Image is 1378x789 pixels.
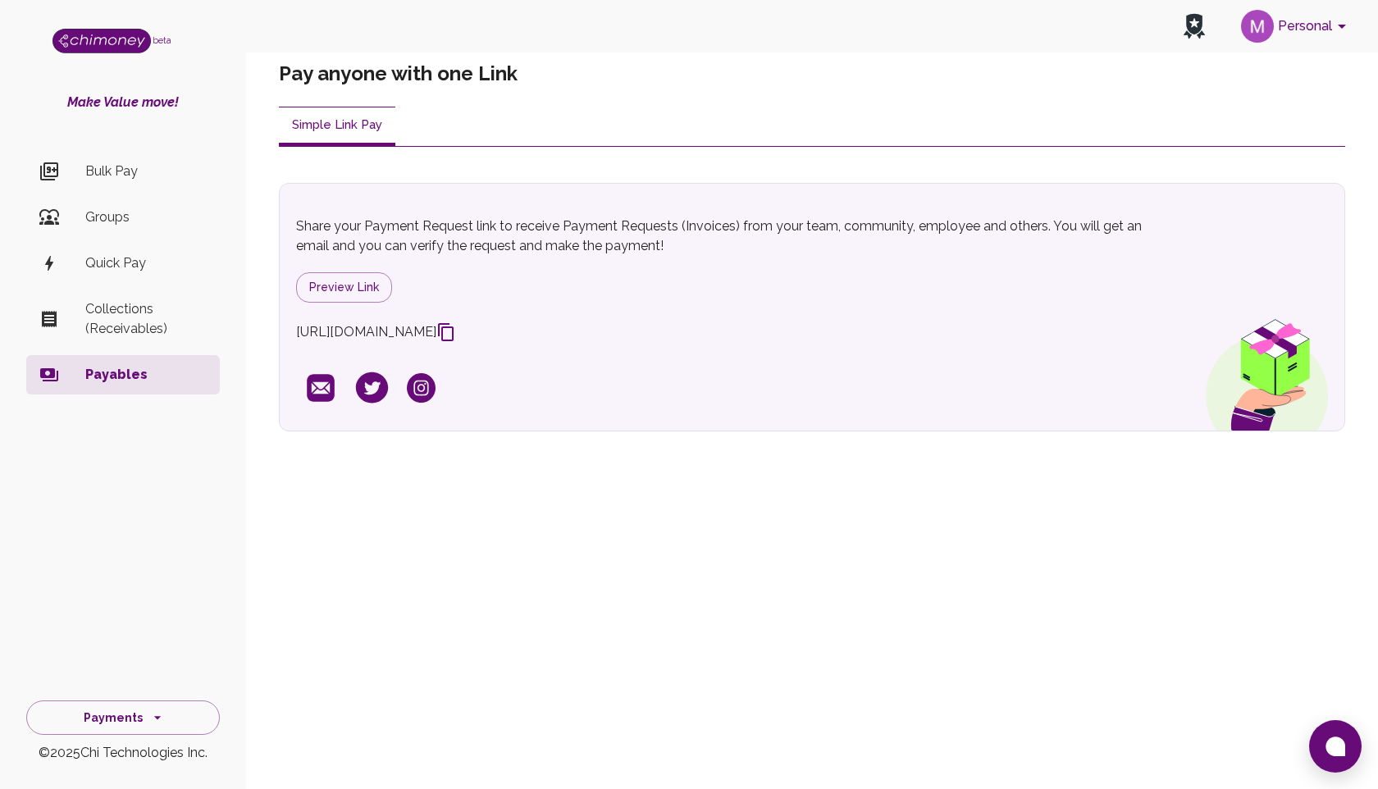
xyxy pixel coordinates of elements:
button: Payments [26,700,220,736]
img: email [304,372,337,404]
button: Open chat window [1309,720,1362,773]
p: Groups [85,208,207,227]
button: 1 [279,107,395,146]
button: Preview Link [296,272,392,303]
h5: Pay anyone with one Link [279,61,1345,87]
p: Collections (Receivables) [85,299,207,339]
a: [URL][DOMAIN_NAME] [296,324,436,340]
img: Logo [52,29,151,53]
p: Bulk Pay [85,162,207,181]
button: account of current user [1234,5,1358,48]
img: avatar [1241,10,1274,43]
p: Share your Payment Request link to receive Payment Requests (Invoices) from your team, community,... [296,217,1156,256]
span: beta [153,35,171,45]
img: twitter [354,370,390,406]
img: gift box [1176,308,1344,431]
p: Quick Pay [85,253,207,273]
p: Payables [85,365,207,385]
img: instagram [407,373,436,403]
